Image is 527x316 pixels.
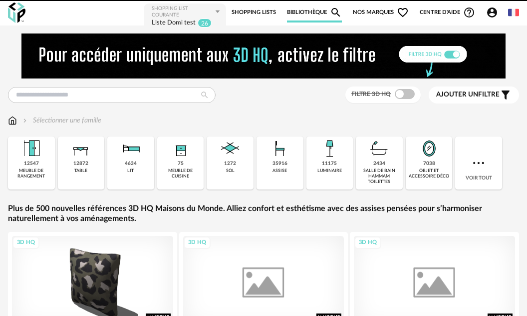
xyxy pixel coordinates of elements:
span: Help Circle Outline icon [463,6,475,18]
img: Miroir.png [417,136,441,160]
a: Shopping Lists [232,2,276,22]
div: Shopping List courante [152,5,214,18]
div: salle de bain hammam toilettes [359,168,400,185]
div: table [74,168,87,173]
span: Filtre 3D HQ [351,91,391,97]
div: 35916 [272,160,287,167]
img: Literie.png [119,136,143,160]
img: OXP [8,2,25,23]
img: svg+xml;base64,PHN2ZyB3aWR0aD0iMTYiIGhlaWdodD0iMTciIHZpZXdCb3g9IjAgMCAxNiAxNyIgZmlsbD0ibm9uZSIgeG... [8,115,17,125]
img: svg+xml;base64,PHN2ZyB3aWR0aD0iMTYiIGhlaWdodD0iMTYiIHZpZXdCb3g9IjAgMCAxNiAxNiIgZmlsbD0ibm9uZSIgeG... [21,115,29,125]
a: BibliothèqueMagnify icon [287,2,342,22]
span: Account Circle icon [486,6,498,18]
div: Sélectionner une famille [21,115,101,125]
div: 3D HQ [12,236,39,249]
div: 75 [178,160,184,167]
a: Plus de 500 nouvelles références 3D HQ Maisons du Monde. Alliez confort et esthétisme avec des as... [8,203,519,224]
span: filtre [436,90,500,99]
span: Ajouter un [436,91,478,98]
span: Magnify icon [330,6,342,18]
img: Rangement.png [169,136,193,160]
div: 1272 [224,160,236,167]
img: fr [508,7,519,18]
div: 12872 [73,160,88,167]
span: Centre d'aideHelp Circle Outline icon [420,6,475,18]
button: Ajouter unfiltre Filter icon [429,86,519,103]
div: 11175 [322,160,337,167]
div: 12547 [24,160,39,167]
div: 2434 [373,160,385,167]
div: Voir tout [455,136,502,189]
div: lit [127,168,134,173]
div: sol [226,168,235,173]
div: luminaire [317,168,342,173]
span: Heart Outline icon [397,6,409,18]
img: Meuble%20de%20rangement.png [19,136,43,160]
div: meuble de cuisine [160,168,201,179]
span: Filter icon [500,89,512,101]
span: Account Circle icon [486,6,503,18]
div: 4634 [125,160,137,167]
div: objet et accessoire déco [409,168,450,179]
img: Assise.png [268,136,292,160]
img: Sol.png [218,136,242,160]
div: meuble de rangement [11,168,52,179]
div: Liste Domi test [152,18,196,28]
img: more.7b13dc1.svg [471,155,487,171]
div: assise [272,168,287,173]
sup: 26 [198,18,212,27]
div: 3D HQ [184,236,211,249]
img: Salle%20de%20bain.png [367,136,391,160]
span: Nos marques [353,2,409,22]
div: 7038 [423,160,435,167]
img: Table.png [69,136,93,160]
img: Luminaire.png [317,136,341,160]
img: NEW%20NEW%20HQ%20NEW_V1.gif [21,33,506,78]
div: 3D HQ [354,236,381,249]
